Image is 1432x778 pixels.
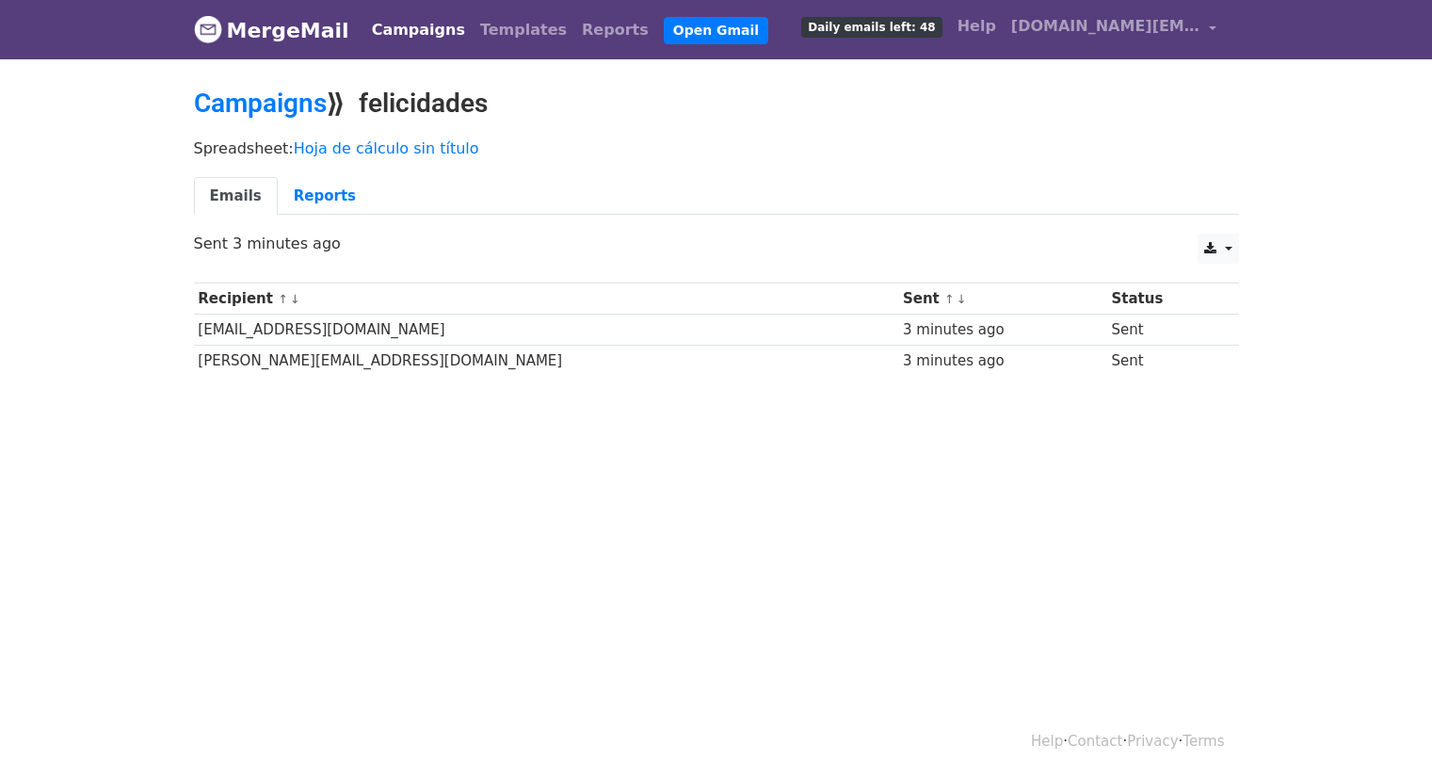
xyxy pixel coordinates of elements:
[1107,315,1222,346] td: Sent
[903,350,1102,372] div: 3 minutes ago
[194,138,1239,158] p: Spreadsheet:
[194,88,327,119] a: Campaigns
[898,284,1106,315] th: Sent
[194,10,349,50] a: MergeMail
[574,11,656,49] a: Reports
[294,139,479,157] a: Hoja de cálculo sin título
[290,292,300,306] a: ↓
[794,8,949,45] a: Daily emails left: 48
[1107,284,1222,315] th: Status
[194,346,899,377] td: [PERSON_NAME][EMAIL_ADDRESS][DOMAIN_NAME]
[1031,733,1063,750] a: Help
[957,292,967,306] a: ↓
[194,15,222,43] img: MergeMail logo
[364,11,473,49] a: Campaigns
[944,292,955,306] a: ↑
[194,315,899,346] td: [EMAIL_ADDRESS][DOMAIN_NAME]
[801,17,941,38] span: Daily emails left: 48
[473,11,574,49] a: Templates
[903,319,1102,341] div: 3 minutes ago
[1183,733,1224,750] a: Terms
[194,177,278,216] a: Emails
[950,8,1004,45] a: Help
[278,292,288,306] a: ↑
[194,284,899,315] th: Recipient
[278,177,372,216] a: Reports
[1127,733,1178,750] a: Privacy
[664,17,768,44] a: Open Gmail
[1011,15,1199,38] span: [DOMAIN_NAME][EMAIL_ADDRESS][DOMAIN_NAME]
[194,88,1239,120] h2: ⟫ felicidades
[194,234,1239,253] p: Sent 3 minutes ago
[1004,8,1224,52] a: [DOMAIN_NAME][EMAIL_ADDRESS][DOMAIN_NAME]
[1068,733,1122,750] a: Contact
[1107,346,1222,377] td: Sent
